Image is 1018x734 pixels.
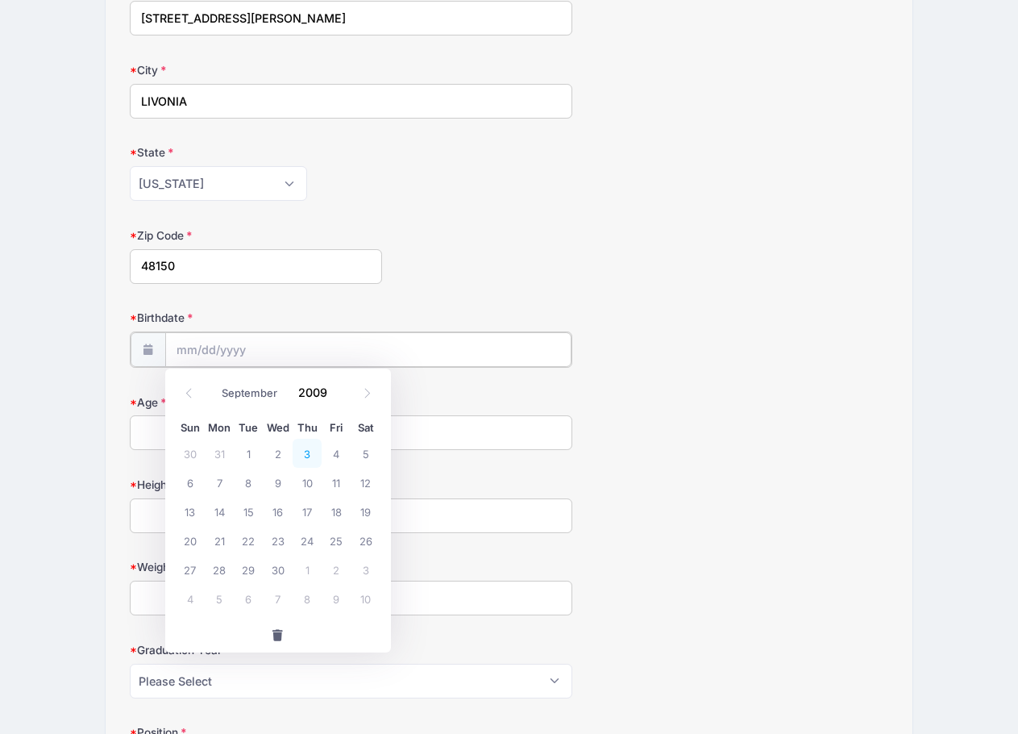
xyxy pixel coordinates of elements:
span: September 23, 2009 [264,526,293,555]
span: August 30, 2009 [176,439,205,468]
label: Age [130,394,383,411]
span: Sun [176,423,205,433]
span: September 30, 2009 [264,555,293,584]
label: Height [130,477,383,493]
span: October 3, 2009 [351,555,380,584]
span: September 25, 2009 [322,526,351,555]
span: Tue [234,423,263,433]
span: October 4, 2009 [176,584,205,613]
span: Thu [293,423,322,433]
span: October 2, 2009 [322,555,351,584]
span: September 17, 2009 [293,497,322,526]
label: Graduation Year [130,642,383,658]
span: September 7, 2009 [205,468,234,497]
span: September 4, 2009 [322,439,351,468]
span: September 29, 2009 [234,555,263,584]
span: October 6, 2009 [234,584,263,613]
span: August 31, 2009 [205,439,234,468]
input: Year [290,380,343,404]
span: September 22, 2009 [234,526,263,555]
span: September 12, 2009 [351,468,380,497]
span: September 19, 2009 [351,497,380,526]
select: Month [214,382,285,403]
span: September 10, 2009 [293,468,322,497]
label: City [130,62,383,78]
span: Sat [351,423,380,433]
span: Mon [205,423,234,433]
span: October 10, 2009 [351,584,380,613]
span: September 28, 2009 [205,555,234,584]
span: October 1, 2009 [293,555,322,584]
span: October 8, 2009 [293,584,322,613]
span: September 20, 2009 [176,526,205,555]
span: September 21, 2009 [205,526,234,555]
span: September 9, 2009 [264,468,293,497]
label: Zip Code [130,227,383,244]
span: Wed [264,423,293,433]
span: September 14, 2009 [205,497,234,526]
span: October 5, 2009 [205,584,234,613]
span: October 7, 2009 [264,584,293,613]
span: September 11, 2009 [322,468,351,497]
span: September 18, 2009 [322,497,351,526]
label: Birthdate [130,310,383,326]
label: State [130,144,383,161]
span: September 8, 2009 [234,468,263,497]
input: mm/dd/yyyy [165,332,571,367]
span: September 24, 2009 [293,526,322,555]
span: September 15, 2009 [234,497,263,526]
span: September 16, 2009 [264,497,293,526]
input: xxxxx [130,249,383,284]
span: September 13, 2009 [176,497,205,526]
label: Weight [130,559,383,575]
span: September 2, 2009 [264,439,293,468]
span: September 5, 2009 [351,439,380,468]
span: September 3, 2009 [293,439,322,468]
span: September 1, 2009 [234,439,263,468]
span: September 26, 2009 [351,526,380,555]
span: September 6, 2009 [176,468,205,497]
span: October 9, 2009 [322,584,351,613]
span: Fri [322,423,351,433]
span: September 27, 2009 [176,555,205,584]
